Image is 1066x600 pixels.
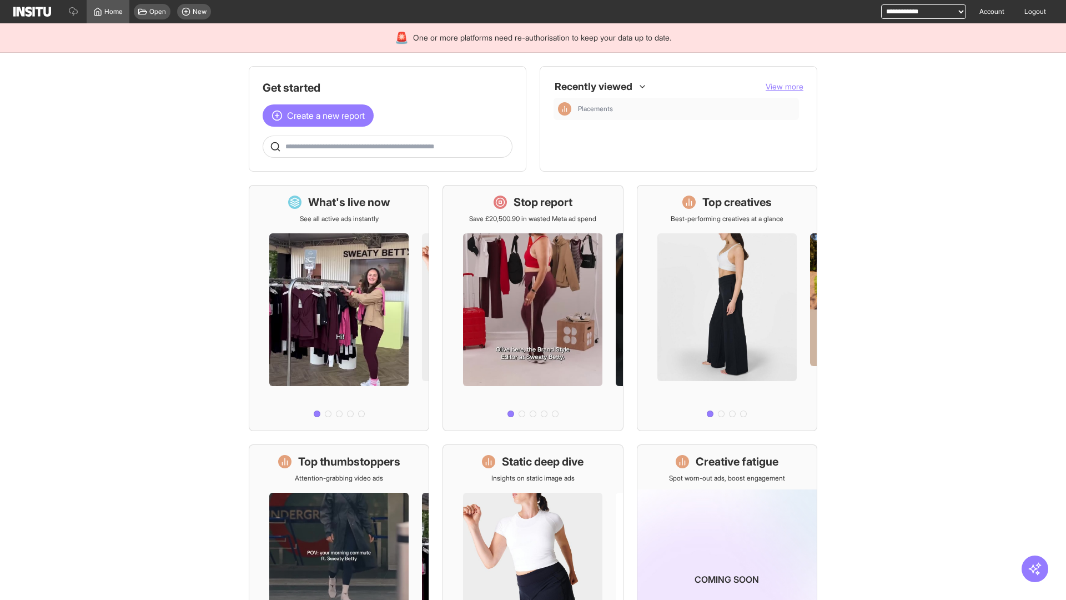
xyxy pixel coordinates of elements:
img: Logo [13,7,51,17]
span: Open [149,7,166,16]
button: View more [766,81,803,92]
p: Insights on static image ads [491,474,575,483]
span: Placements [578,104,795,113]
h1: Top thumbstoppers [298,454,400,469]
span: Create a new report [287,109,365,122]
h1: Top creatives [702,194,772,210]
div: 🚨 [395,30,409,46]
p: See all active ads instantly [300,214,379,223]
span: Placements [578,104,613,113]
h1: What's live now [308,194,390,210]
h1: Get started [263,80,512,96]
h1: Stop report [514,194,572,210]
span: Home [104,7,123,16]
p: Save £20,500.90 in wasted Meta ad spend [469,214,596,223]
a: Stop reportSave £20,500.90 in wasted Meta ad spend [443,185,623,431]
span: View more [766,82,803,91]
p: Attention-grabbing video ads [295,474,383,483]
a: Top creativesBest-performing creatives at a glance [637,185,817,431]
p: Best-performing creatives at a glance [671,214,783,223]
span: New [193,7,207,16]
h1: Static deep dive [502,454,584,469]
div: Insights [558,102,571,116]
button: Create a new report [263,104,374,127]
a: What's live nowSee all active ads instantly [249,185,429,431]
span: One or more platforms need re-authorisation to keep your data up to date. [413,32,671,43]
